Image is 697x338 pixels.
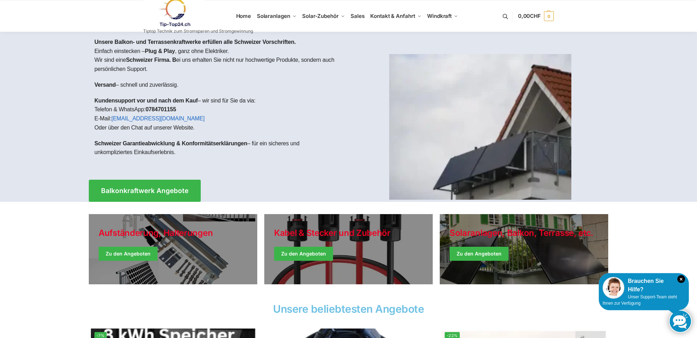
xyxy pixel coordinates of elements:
[302,13,339,19] span: Solar-Zubehör
[677,275,685,283] i: Schließen
[370,13,415,19] span: Kontakt & Anfahrt
[603,277,685,294] div: Brauchen Sie Hilfe?
[264,214,433,284] a: Holiday Style
[94,139,343,157] p: – für ein sicheres und unkompliziertes Einkaufserlebnis.
[389,54,571,200] img: Home 1
[143,29,253,33] p: Tiptop Technik zum Stromsparen und Stromgewinnung
[89,214,257,284] a: Holiday Style
[94,96,343,132] p: – wir sind für Sie da via: Telefon & WhatsApp: E-Mail: Oder über den Chat auf unserer Website.
[94,140,247,146] strong: Schweizer Garantieabwicklung & Konformitätserklärungen
[348,0,367,32] a: Sales
[367,0,424,32] a: Kontakt & Anfahrt
[427,13,452,19] span: Windkraft
[257,13,290,19] span: Solaranlagen
[89,32,348,169] div: Einfach einstecken – , ganz ohne Elektriker.
[94,98,198,104] strong: Kundensupport vor und nach dem Kauf
[126,57,176,63] strong: Schweizer Firma. B
[89,180,201,202] a: Balkonkraftwerk Angebote
[530,13,541,19] span: CHF
[299,0,348,32] a: Solar-Zubehör
[424,0,461,32] a: Windkraft
[145,48,175,54] strong: Plug & Play
[254,0,299,32] a: Solaranlagen
[603,277,624,299] img: Customer service
[146,106,176,112] strong: 0784701155
[518,13,541,19] span: 0,00
[94,80,343,90] p: – schnell und zuverlässig.
[440,214,608,284] a: Winter Jackets
[94,82,116,88] strong: Versand
[351,13,365,19] span: Sales
[94,55,343,73] p: Wir sind eine ei uns erhalten Sie nicht nur hochwertige Produkte, sondern auch persönlichen Support.
[544,11,554,21] span: 0
[101,187,188,194] span: Balkonkraftwerk Angebote
[111,115,205,121] a: [EMAIL_ADDRESS][DOMAIN_NAME]
[94,39,296,45] strong: Unsere Balkon- und Terrassenkraftwerke erfüllen alle Schweizer Vorschriften.
[603,294,677,306] span: Unser Support-Team steht Ihnen zur Verfügung
[89,304,608,314] h2: Unsere beliebtesten Angebote
[518,6,554,27] a: 0,00CHF 0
